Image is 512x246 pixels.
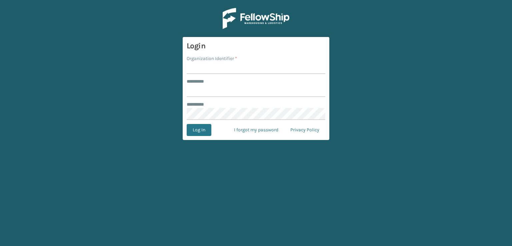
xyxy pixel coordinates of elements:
a: I forgot my password [228,124,284,136]
label: Organization Identifier [187,55,237,62]
h3: Login [187,41,325,51]
img: Logo [223,8,289,29]
button: Log In [187,124,211,136]
a: Privacy Policy [284,124,325,136]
